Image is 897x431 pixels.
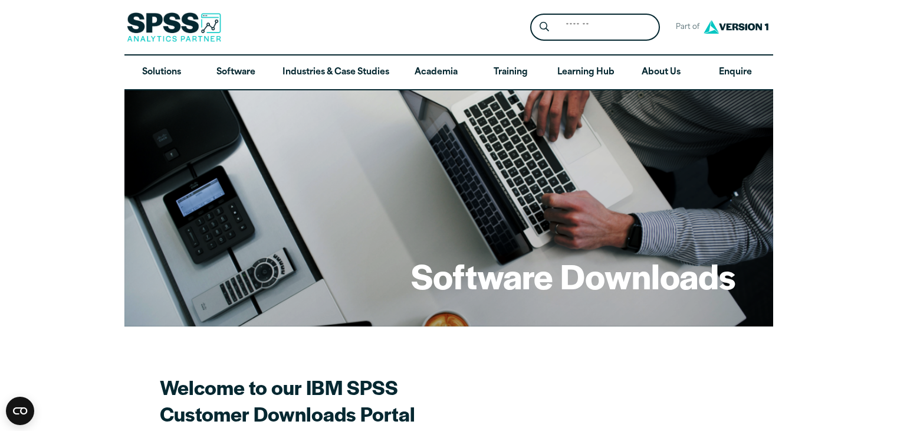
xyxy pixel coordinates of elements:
a: Learning Hub [548,55,624,90]
a: Academia [399,55,473,90]
a: Software [199,55,273,90]
form: Site Header Search Form [530,14,660,41]
button: Open CMP widget [6,397,34,425]
a: Industries & Case Studies [273,55,399,90]
img: SPSS Analytics Partner [127,12,221,42]
a: About Us [624,55,698,90]
img: Version1 Logo [701,16,771,38]
nav: Desktop version of site main menu [124,55,773,90]
a: Training [473,55,547,90]
a: Solutions [124,55,199,90]
span: Part of [669,19,701,36]
h1: Software Downloads [411,253,735,299]
svg: Search magnifying glass icon [540,22,549,32]
button: Search magnifying glass icon [533,17,555,38]
a: Enquire [698,55,773,90]
h2: Welcome to our IBM SPSS Customer Downloads Portal [160,374,573,427]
